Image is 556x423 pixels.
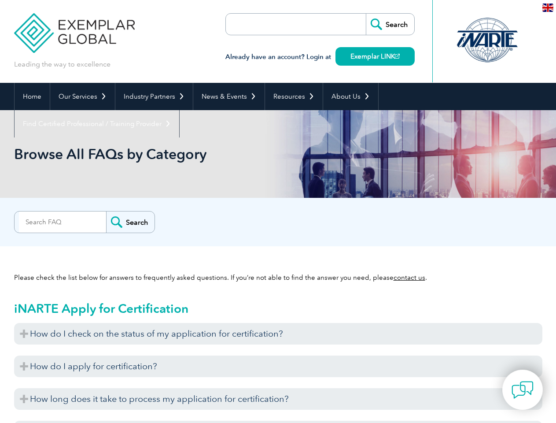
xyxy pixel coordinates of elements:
[14,323,542,345] h3: How do I check on the status of my application for certification?
[14,356,542,377] h3: How do I apply for certification?
[512,379,534,401] img: contact-chat.png
[14,59,110,69] p: Leading the way to excellence
[225,52,415,63] h3: Already have an account? Login at
[335,47,415,66] a: Exemplar LINK
[394,274,425,282] a: contact us
[14,301,542,315] h2: iNARTE Apply for Certification
[14,145,352,163] h1: Browse All FAQs by Category
[115,83,193,110] a: Industry Partners
[15,110,179,137] a: Find Certified Professional / Training Provider
[193,83,265,110] a: News & Events
[50,83,115,110] a: Our Services
[395,54,400,59] img: open_square.png
[542,4,553,12] img: en
[14,388,542,410] h3: How long does it take to process my application for certification?
[366,14,414,35] input: Search
[265,83,323,110] a: Resources
[106,211,155,233] input: Search
[19,211,106,233] input: Search FAQ
[14,273,542,282] p: Please check the list below for answers to frequently asked questions. If you’re not able to find...
[323,83,378,110] a: About Us
[15,83,50,110] a: Home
